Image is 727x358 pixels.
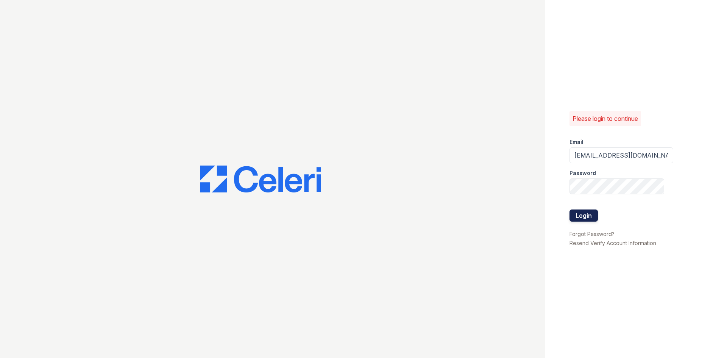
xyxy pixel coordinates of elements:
p: Please login to continue [573,114,638,123]
img: CE_Logo_Blue-a8612792a0a2168367f1c8372b55b34899dd931a85d93a1a3d3e32e68fde9ad4.png [200,166,321,193]
label: Password [569,169,596,177]
a: Forgot Password? [569,231,615,237]
button: Login [569,209,598,222]
label: Email [569,138,583,146]
a: Resend Verify Account Information [569,240,656,246]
